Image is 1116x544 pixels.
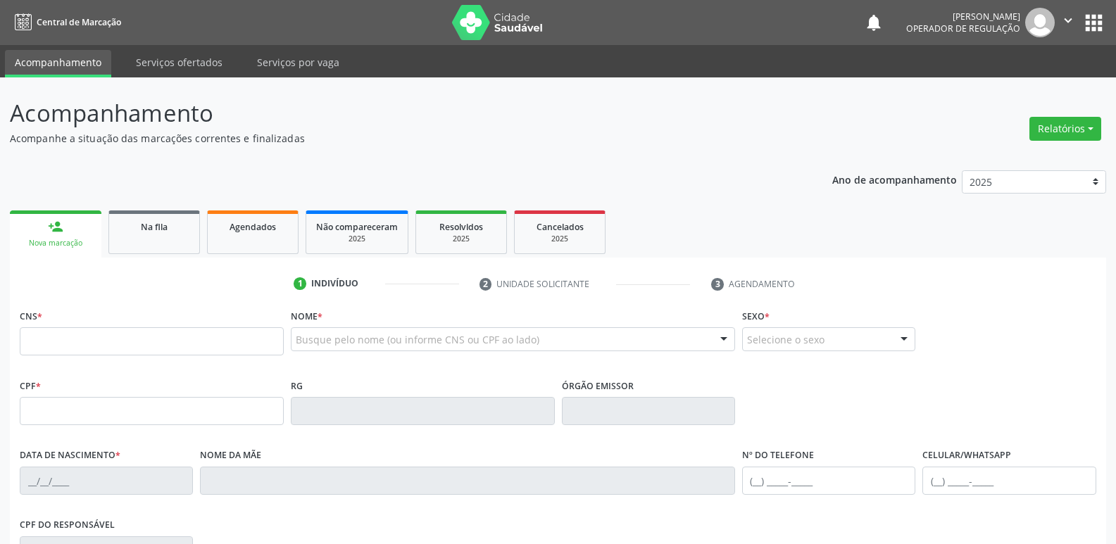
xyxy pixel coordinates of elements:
a: Acompanhamento [5,50,111,77]
span: Selecione o sexo [747,332,825,347]
button: notifications [864,13,884,32]
span: Resolvidos [439,221,483,233]
button:  [1055,8,1081,37]
a: Central de Marcação [10,11,121,34]
div: 2025 [426,234,496,244]
label: CPF do responsável [20,514,115,536]
span: Não compareceram [316,221,398,233]
div: 2025 [525,234,595,244]
div: 1 [294,277,306,290]
p: Acompanhe a situação das marcações correntes e finalizadas [10,131,777,146]
input: (__) _____-_____ [922,467,1096,495]
div: Indivíduo [311,277,358,290]
label: Sexo [742,305,770,327]
div: person_add [48,219,63,234]
span: Na fila [141,221,168,233]
label: Celular/WhatsApp [922,445,1011,467]
label: Data de nascimento [20,445,120,467]
label: CNS [20,305,42,327]
i:  [1060,13,1076,28]
span: Central de Marcação [37,16,121,28]
div: [PERSON_NAME] [906,11,1020,23]
label: RG [291,375,303,397]
input: (__) _____-_____ [742,467,915,495]
label: Órgão emissor [562,375,634,397]
a: Serviços ofertados [126,50,232,75]
button: Relatórios [1029,117,1101,141]
span: Busque pelo nome (ou informe CNS ou CPF ao lado) [296,332,539,347]
input: __/__/____ [20,467,193,495]
label: Nome [291,305,322,327]
button: apps [1081,11,1106,35]
label: Nome da mãe [200,445,261,467]
label: Nº do Telefone [742,445,814,467]
span: Cancelados [537,221,584,233]
div: Nova marcação [20,238,92,248]
p: Acompanhamento [10,96,777,131]
img: img [1025,8,1055,37]
span: Operador de regulação [906,23,1020,34]
span: Agendados [230,221,276,233]
label: CPF [20,375,41,397]
p: Ano de acompanhamento [832,170,957,188]
a: Serviços por vaga [247,50,349,75]
div: 2025 [316,234,398,244]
